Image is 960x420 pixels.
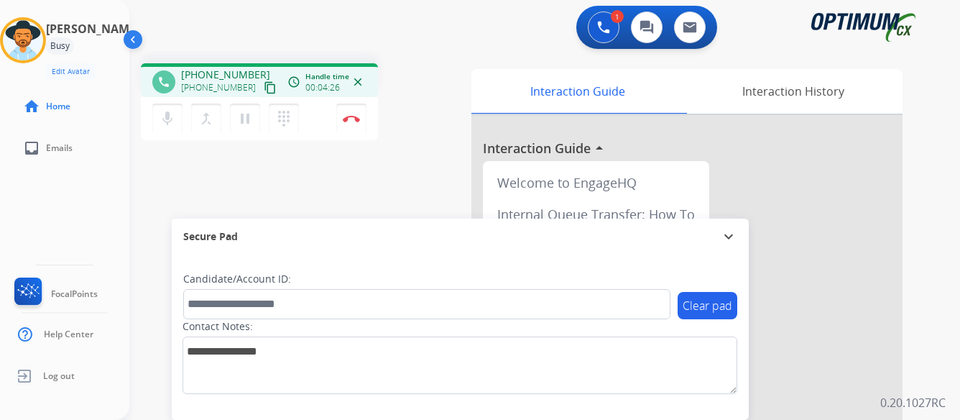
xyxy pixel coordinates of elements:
[264,81,277,94] mat-icon: content_copy
[46,63,96,80] button: Edit Avatar
[157,76,170,88] mat-icon: phone
[489,167,703,198] div: Welcome to EngageHQ
[880,394,946,411] p: 0.20.1027RC
[471,69,683,114] div: Interaction Guide
[46,142,73,154] span: Emails
[198,110,215,127] mat-icon: merge_type
[23,140,40,157] mat-icon: inbox
[489,198,703,230] div: Internal Queue Transfer: How To
[183,229,238,244] span: Secure Pad
[275,110,292,127] mat-icon: dialpad
[236,110,254,127] mat-icon: pause
[351,76,364,88] mat-icon: close
[43,370,75,382] span: Log out
[183,319,253,334] label: Contact Notes:
[183,272,291,286] label: Candidate/Account ID:
[305,82,340,93] span: 00:04:26
[343,115,360,122] img: control
[51,288,98,300] span: FocalPoints
[3,20,43,60] img: avatar
[678,292,737,319] button: Clear pad
[305,71,349,82] span: Handle time
[46,20,139,37] h3: [PERSON_NAME]
[720,228,737,245] mat-icon: expand_more
[23,98,40,115] mat-icon: home
[181,82,256,93] span: [PHONE_NUMBER]
[46,37,74,55] div: Busy
[11,278,98,311] a: FocalPoints
[611,10,624,23] div: 1
[159,110,176,127] mat-icon: mic
[46,101,70,112] span: Home
[181,68,270,82] span: [PHONE_NUMBER]
[287,76,300,88] mat-icon: access_time
[44,329,93,340] span: Help Center
[683,69,903,114] div: Interaction History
